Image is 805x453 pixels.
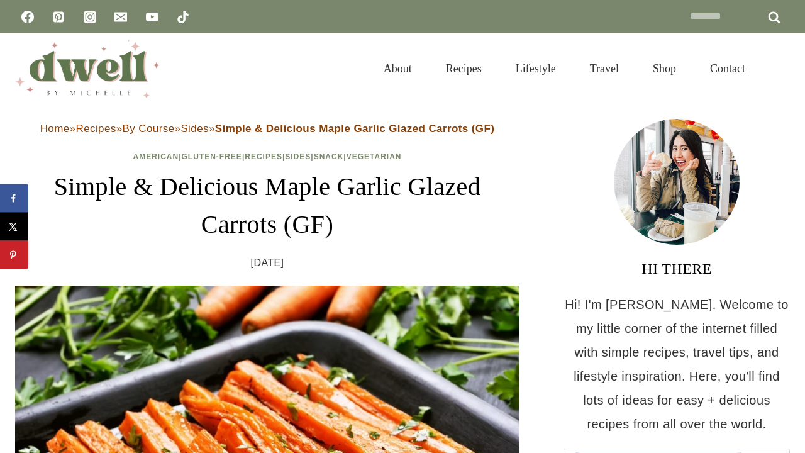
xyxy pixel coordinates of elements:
[180,123,209,135] a: Sides
[133,152,402,161] span: | | | | |
[40,123,495,135] span: » » » »
[251,254,284,272] time: [DATE]
[77,4,103,30] a: Instagram
[563,293,790,436] p: Hi! I'm [PERSON_NAME]. Welcome to my little corner of the internet filled with simple recipes, tr...
[140,4,165,30] a: YouTube
[40,123,70,135] a: Home
[123,123,175,135] a: By Course
[15,168,519,243] h1: Simple & Delicious Maple Garlic Glazed Carrots (GF)
[563,257,790,280] h3: HI THERE
[170,4,196,30] a: TikTok
[314,152,344,161] a: Snack
[15,40,160,98] img: DWELL by michelle
[429,47,499,91] a: Recipes
[636,47,693,91] a: Shop
[245,152,282,161] a: Recipes
[15,4,40,30] a: Facebook
[499,47,573,91] a: Lifestyle
[75,123,116,135] a: Recipes
[46,4,71,30] a: Pinterest
[182,152,242,161] a: Gluten-Free
[367,47,429,91] a: About
[769,58,790,79] button: View Search Form
[215,123,495,135] strong: Simple & Delicious Maple Garlic Glazed Carrots (GF)
[573,47,636,91] a: Travel
[133,152,179,161] a: American
[285,152,311,161] a: Sides
[367,47,762,91] nav: Primary Navigation
[693,47,762,91] a: Contact
[108,4,133,30] a: Email
[347,152,402,161] a: Vegetarian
